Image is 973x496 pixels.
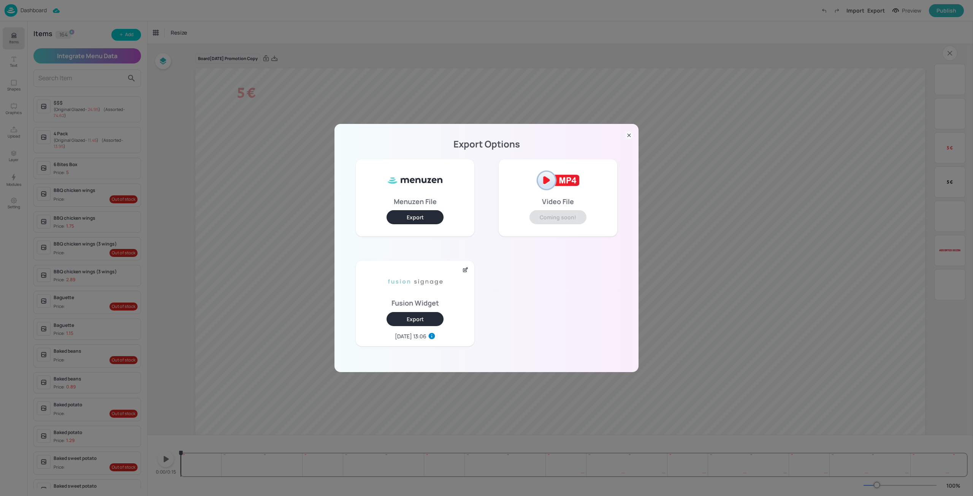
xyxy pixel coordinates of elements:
img: A+rAUHWJBdyzgAAAABJRU5ErkJggg== [387,267,444,297]
button: Export [387,312,444,326]
p: Menuzen File [394,199,437,204]
button: Export [387,210,444,224]
img: ml8WC8f0XxQ8HKVnnVUe7f5Gv1vbApsJzyFa2MjOoB8SUy3kBkfteYo5TIAmtfcjWXsj8oHYkuYqrJRUn+qckOrNdzmSzIzkA... [387,165,444,196]
img: mp4-2af2121e.png [529,165,586,196]
p: Fusion Widget [391,300,439,306]
p: Video File [542,199,574,204]
svg: Last export widget in this device [428,332,436,340]
div: [DATE] 13:06 [395,332,426,340]
p: Export Options [344,141,629,147]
